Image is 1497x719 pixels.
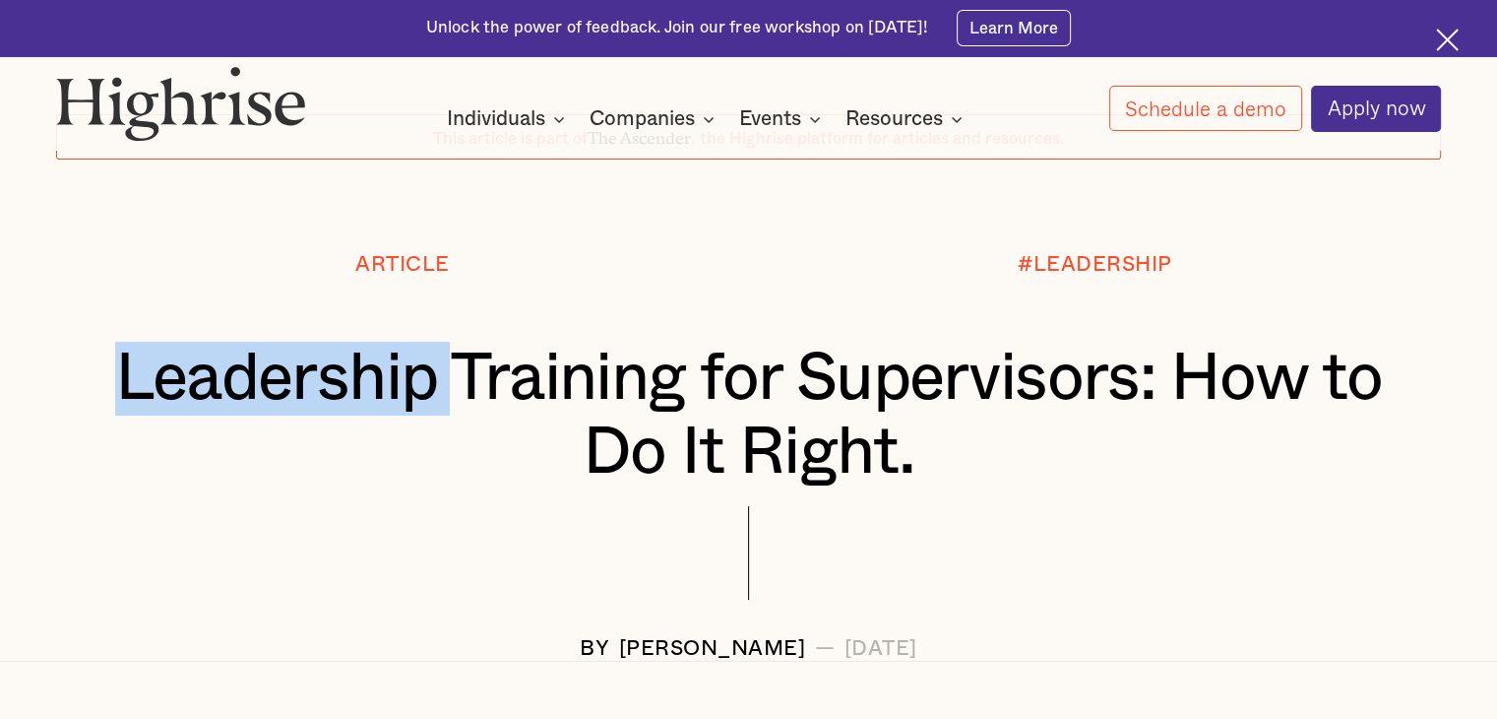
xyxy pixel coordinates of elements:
div: Companies [590,107,695,131]
img: Cross icon [1436,29,1459,51]
div: Events [739,107,827,131]
div: Events [739,107,801,131]
a: Learn More [957,10,1072,45]
div: Resources [845,107,943,131]
div: Companies [590,107,720,131]
div: Resources [845,107,968,131]
h1: Leadership Training for Supervisors: How to Do It Right. [114,342,1384,489]
img: Highrise logo [56,66,306,142]
div: #LEADERSHIP [1018,253,1172,277]
div: Unlock the power of feedback. Join our free workshop on [DATE]! [426,17,928,39]
a: Schedule a demo [1109,86,1302,131]
div: [DATE] [844,637,917,661]
div: — [815,637,836,661]
div: Individuals [447,107,571,131]
div: [PERSON_NAME] [619,637,806,661]
a: Apply now [1311,86,1441,132]
div: Individuals [447,107,545,131]
div: BY [580,637,609,661]
div: Article [355,253,450,277]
